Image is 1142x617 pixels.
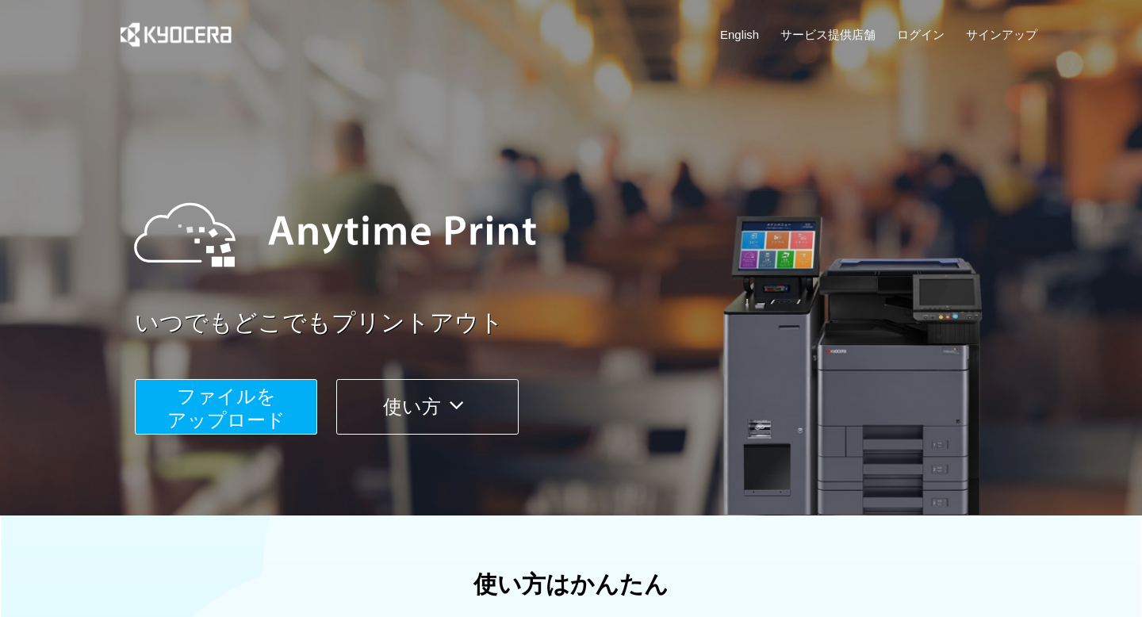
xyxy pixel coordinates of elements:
[336,379,519,435] button: 使い方
[780,26,876,43] a: サービス提供店舗
[167,385,285,431] span: ファイルを ​​アップロード
[135,379,317,435] button: ファイルを​​アップロード
[966,26,1037,43] a: サインアップ
[720,26,759,43] a: English
[897,26,945,43] a: ログイン
[135,306,1047,340] a: いつでもどこでもプリントアウト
